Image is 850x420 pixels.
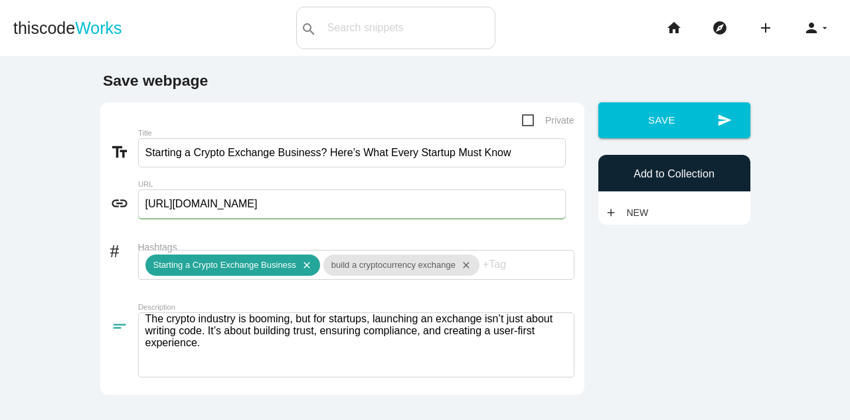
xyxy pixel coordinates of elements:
i: explore [712,7,728,49]
label: Hashtags [138,242,574,253]
span: Works [75,19,122,37]
div: Starting a Crypto Exchange Business [145,255,320,276]
i: person [804,7,819,49]
input: Search snippets [321,14,495,42]
input: What does this link to? [138,138,566,167]
i: # [110,239,138,257]
label: URL [138,180,487,189]
i: link [110,194,138,213]
i: add [758,7,774,49]
div: build a cryptocurrency exchange [323,255,479,276]
a: thiscodeWorks [13,7,122,49]
label: Title [138,129,487,138]
span: Private [522,112,574,129]
i: close [296,255,312,276]
input: +Tag [483,251,562,278]
i: close [456,255,471,276]
b: Save webpage [103,72,208,89]
label: Description [138,303,487,312]
h6: Add to Collection [605,168,744,180]
input: Enter link to webpage [138,189,566,219]
i: text_fields [110,143,138,161]
i: add [605,201,617,225]
i: search [301,8,317,51]
i: home [666,7,682,49]
i: short_text [110,317,138,336]
button: sendSave [598,102,750,138]
button: search [297,7,321,49]
i: send [717,102,732,138]
i: arrow_drop_down [819,7,830,49]
a: addNew [605,201,655,225]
